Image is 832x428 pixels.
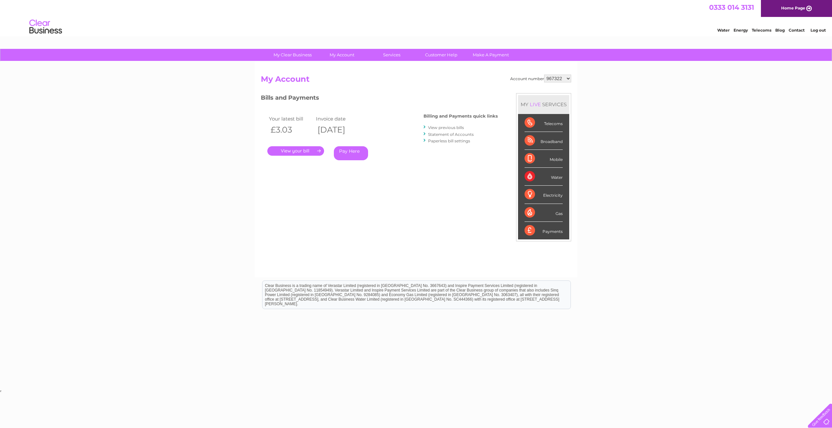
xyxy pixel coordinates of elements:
[261,75,571,87] h2: My Account
[525,222,563,239] div: Payments
[525,168,563,186] div: Water
[428,125,464,130] a: View previous bills
[428,132,474,137] a: Statement of Accounts
[29,17,62,37] img: logo.png
[334,146,368,160] a: Pay Here
[518,95,569,114] div: MY SERVICES
[267,114,314,123] td: Your latest bill
[775,28,785,33] a: Blog
[734,28,748,33] a: Energy
[315,49,369,61] a: My Account
[267,146,324,156] a: .
[528,101,542,107] div: LIVE
[414,49,468,61] a: Customer Help
[267,123,314,136] th: £3.03
[717,28,730,33] a: Water
[525,132,563,150] div: Broadband
[525,150,563,168] div: Mobile
[464,49,518,61] a: Make A Payment
[810,28,826,33] a: Log out
[510,75,571,82] div: Account number
[314,123,361,136] th: [DATE]
[789,28,805,33] a: Contact
[314,114,361,123] td: Invoice date
[525,204,563,222] div: Gas
[428,138,470,143] a: Paperless bill settings
[365,49,419,61] a: Services
[266,49,319,61] a: My Clear Business
[262,4,571,32] div: Clear Business is a trading name of Verastar Limited (registered in [GEOGRAPHIC_DATA] No. 3667643...
[709,3,754,11] a: 0333 014 3131
[525,186,563,204] div: Electricity
[261,93,498,105] h3: Bills and Payments
[525,114,563,132] div: Telecoms
[423,114,498,119] h4: Billing and Payments quick links
[752,28,771,33] a: Telecoms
